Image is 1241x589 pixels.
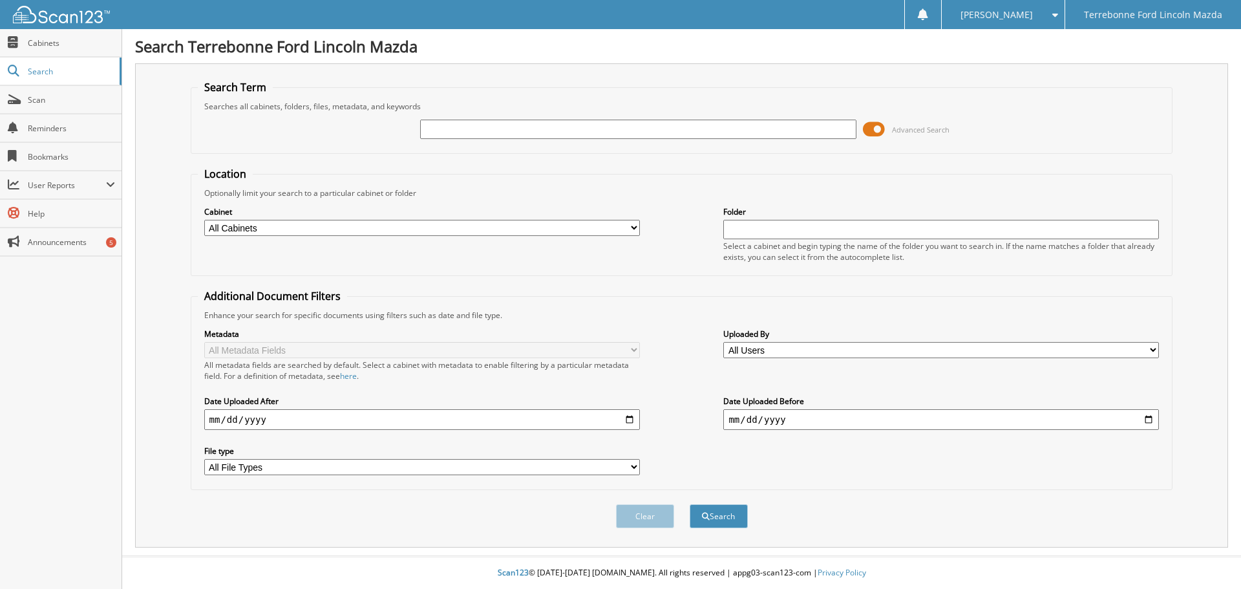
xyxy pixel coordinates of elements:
span: Reminders [28,123,115,134]
div: 5 [106,237,116,248]
span: Help [28,208,115,219]
label: Uploaded By [723,328,1159,339]
span: Search [28,66,113,77]
legend: Additional Document Filters [198,289,347,303]
a: here [340,370,357,381]
button: Clear [616,504,674,528]
input: end [723,409,1159,430]
div: © [DATE]-[DATE] [DOMAIN_NAME]. All rights reserved | appg03-scan123-com | [122,557,1241,589]
label: Date Uploaded Before [723,396,1159,407]
legend: Location [198,167,253,181]
span: Cabinets [28,37,115,48]
div: Searches all cabinets, folders, files, metadata, and keywords [198,101,1166,112]
span: Announcements [28,237,115,248]
span: Bookmarks [28,151,115,162]
label: File type [204,445,640,456]
input: start [204,409,640,430]
label: Date Uploaded After [204,396,640,407]
a: Privacy Policy [818,567,866,578]
span: Scan [28,94,115,105]
button: Search [690,504,748,528]
img: scan123-logo-white.svg [13,6,110,23]
span: User Reports [28,180,106,191]
label: Cabinet [204,206,640,217]
span: Advanced Search [892,125,949,134]
span: Terrebonne Ford Lincoln Mazda [1084,11,1222,19]
div: Optionally limit your search to a particular cabinet or folder [198,187,1166,198]
div: All metadata fields are searched by default. Select a cabinet with metadata to enable filtering b... [204,359,640,381]
iframe: Chat Widget [1176,527,1241,589]
div: Enhance your search for specific documents using filters such as date and file type. [198,310,1166,321]
h1: Search Terrebonne Ford Lincoln Mazda [135,36,1228,57]
legend: Search Term [198,80,273,94]
label: Metadata [204,328,640,339]
div: Select a cabinet and begin typing the name of the folder you want to search in. If the name match... [723,241,1159,262]
span: [PERSON_NAME] [960,11,1033,19]
label: Folder [723,206,1159,217]
span: Scan123 [498,567,529,578]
